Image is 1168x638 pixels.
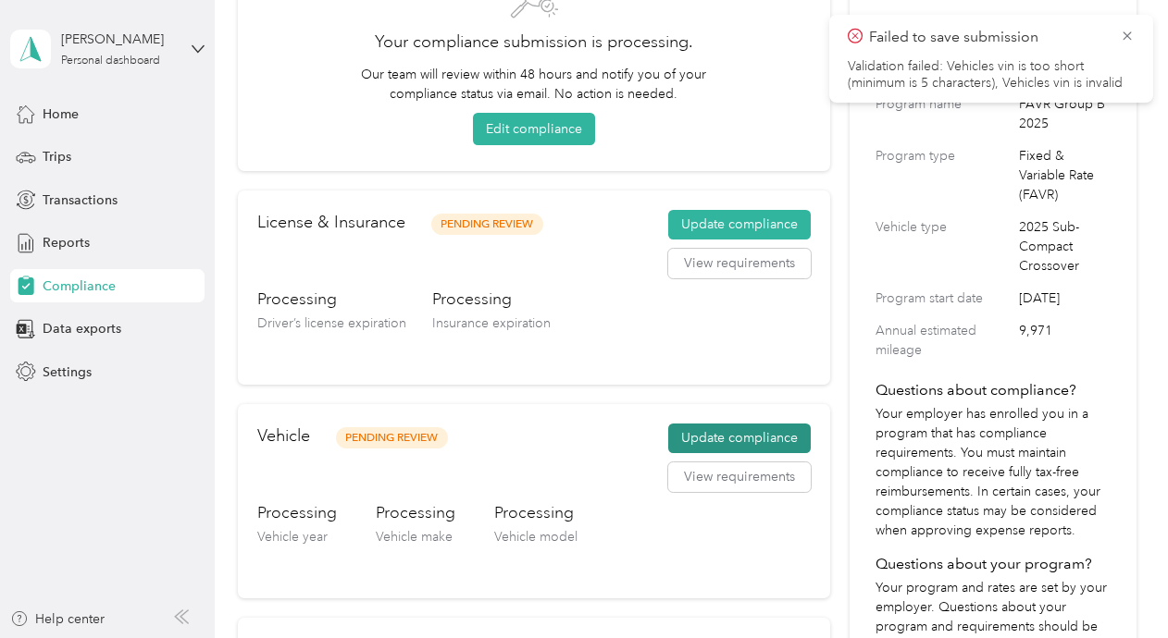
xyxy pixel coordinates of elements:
[43,147,71,166] span: Trips
[668,462,811,492] button: View requirements
[668,210,811,239] button: Update compliance
[43,362,92,382] span: Settings
[1019,217,1111,276] span: 2025 Sub-Compact Crossover
[494,529,578,545] span: Vehicle model
[257,288,406,311] h3: Processing
[869,26,1106,49] p: Failed to save submission
[1019,94,1111,133] span: FAVR Group B 2025
[43,190,118,210] span: Transactions
[668,249,811,278] button: View requirements
[876,146,1013,204] label: Program type
[668,423,811,453] button: Update compliance
[257,315,406,331] span: Driver’s license expiration
[257,501,337,524] h3: Processing
[43,319,121,338] span: Data exports
[876,94,1013,133] label: Program name
[1019,146,1111,204] span: Fixed & Variable Rate (FAVR)
[494,501,578,524] h3: Processing
[10,609,105,629] button: Help center
[848,58,1135,92] li: Validation failed: Vehicles vin is too short (minimum is 5 characters), Vehicles vin is invalid
[43,104,79,124] span: Home
[876,321,1013,360] label: Annual estimated mileage
[1064,534,1168,638] iframe: Everlance-gr Chat Button Frame
[432,315,551,331] span: Insurance expiration
[257,529,328,545] span: Vehicle year
[336,427,448,448] span: Pending Review
[876,288,1013,308] label: Program start date
[876,553,1111,575] h4: Questions about your program?
[264,30,804,55] h2: Your compliance submission is processing.
[257,423,310,448] h2: Vehicle
[43,233,90,252] span: Reports
[1019,321,1111,360] span: 9,971
[432,288,551,311] h3: Processing
[431,214,543,235] span: Pending Review
[61,55,160,67] div: Personal dashboard
[376,501,455,524] h3: Processing
[473,113,595,145] button: Edit compliance
[257,210,405,235] h2: License & Insurance
[61,30,177,49] div: [PERSON_NAME]
[353,65,715,104] p: Our team will review within 48 hours and notify you of your compliance status via email. No actio...
[876,404,1111,540] p: Your employer has enrolled you in a program that has compliance requirements. You must maintain c...
[876,217,1013,276] label: Vehicle type
[376,529,453,545] span: Vehicle make
[876,379,1111,401] h4: Questions about compliance?
[43,276,116,296] span: Compliance
[1019,288,1111,308] span: [DATE]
